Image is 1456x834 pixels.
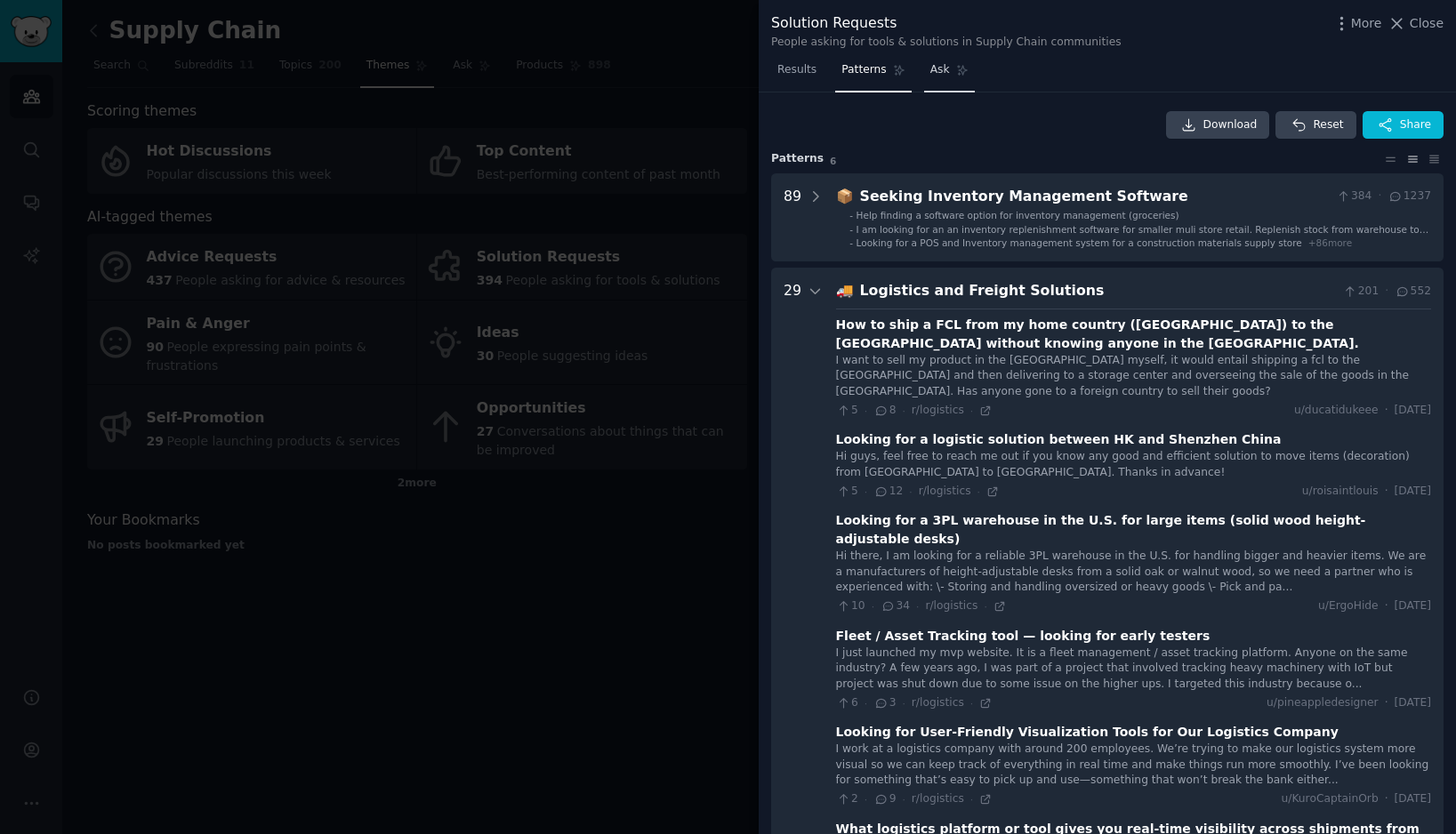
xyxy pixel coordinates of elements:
[777,62,816,78] span: Results
[841,62,886,78] span: Patterns
[1388,14,1444,33] button: Close
[836,484,858,500] span: 5
[771,151,824,167] span: Pattern s
[836,646,1431,693] div: I just launched my mvp website. It is a fleet management / asset tracking platform. Anyone on the...
[860,280,1337,302] div: Logistics and Freight Solutions
[836,627,1211,646] div: Fleet / Asset Tracking tool — looking for early testers
[836,511,1431,549] div: Looking for a 3PL warehouse in the U.S. for large items (solid wood height-adjustable desks)
[970,793,973,806] span: ·
[836,598,865,614] span: 10
[1395,695,1431,711] span: [DATE]
[1336,188,1372,204] span: 384
[970,697,973,710] span: ·
[1275,111,1355,140] button: Reset
[912,696,964,709] span: r/logistics
[909,485,912,498] span: ·
[1395,598,1431,614] span: [DATE]
[977,485,980,498] span: ·
[836,403,858,419] span: 5
[919,485,971,497] span: r/logistics
[873,695,896,711] span: 3
[1294,403,1379,419] span: u/ducatidukeee
[1400,117,1431,133] span: Share
[970,405,973,417] span: ·
[1363,111,1444,140] button: Share
[857,210,1179,221] span: Help finding a software option for inventory management (groceries)
[1166,111,1270,140] a: Download
[849,237,853,249] div: -
[857,237,1302,248] span: Looking for a POS and Inventory management system for a construction materials supply store
[1313,117,1343,133] span: Reset
[836,742,1431,789] div: I work at a logistics company with around 200 employees. We’re trying to make our logistics syste...
[1308,237,1352,248] span: + 86 more
[865,793,867,806] span: ·
[836,723,1339,742] div: Looking for User-Friendly Visualization Tools for Our Logistics Company
[865,697,867,710] span: ·
[1203,117,1258,133] span: Download
[872,600,874,613] span: ·
[1378,188,1381,204] span: ·
[771,12,1122,35] div: Solution Requests
[1318,598,1379,614] span: u/ErgoHide
[873,484,903,500] span: 12
[925,599,977,612] span: r/logistics
[836,353,1431,400] div: I want to sell my product in the [GEOGRAPHIC_DATA] myself, it would entail shipping a fcl to the ...
[836,188,854,204] span: 📦
[873,791,896,807] span: 9
[849,223,853,236] div: -
[1332,14,1382,33] button: More
[836,282,854,299] span: 🚚
[836,316,1431,353] div: How to ship a FCL from my home country ([GEOGRAPHIC_DATA]) to the [GEOGRAPHIC_DATA] without knowi...
[1395,791,1431,807] span: [DATE]
[984,600,986,613] span: ·
[836,549,1431,596] div: Hi there, I am looking for a reliable 3PL warehouse in the U.S. for handling bigger and heavier i...
[912,792,964,805] span: r/logistics
[865,485,867,498] span: ·
[836,791,858,807] span: 2
[835,56,911,92] a: Patterns
[771,35,1122,51] div: People asking for tools & solutions in Supply Chain communities
[784,186,801,250] div: 89
[1267,695,1379,711] span: u/pineappledesigner
[881,598,910,614] span: 34
[873,403,896,419] span: 8
[836,695,858,711] span: 6
[771,56,823,92] a: Results
[1342,284,1379,300] span: 201
[1388,188,1431,204] span: 1237
[902,405,905,417] span: ·
[924,56,975,92] a: Ask
[1395,284,1431,300] span: 552
[860,186,1330,208] div: Seeking Inventory Management Software
[912,404,964,416] span: r/logistics
[1282,791,1379,807] span: u/KuroCaptainOrb
[1385,791,1388,807] span: ·
[849,209,853,221] div: -
[836,430,1282,449] div: Looking for a logistic solution between HK and Shenzhen China
[1302,484,1379,500] span: u/roisaintlouis
[1385,284,1388,300] span: ·
[1385,695,1388,711] span: ·
[830,156,836,166] span: 6
[1385,484,1388,500] span: ·
[1395,484,1431,500] span: [DATE]
[1410,14,1444,33] span: Close
[865,405,867,417] span: ·
[1351,14,1382,33] span: More
[902,793,905,806] span: ·
[857,224,1429,247] span: I am looking for an an inventory replenishment software for smaller muli store retail. Replenish ...
[1385,598,1388,614] span: ·
[902,697,905,710] span: ·
[930,62,950,78] span: Ask
[1395,403,1431,419] span: [DATE]
[836,449,1431,480] div: Hi guys, feel free to reach me out if you know any good and efficient solution to move items (dec...
[1385,403,1388,419] span: ·
[916,600,919,613] span: ·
